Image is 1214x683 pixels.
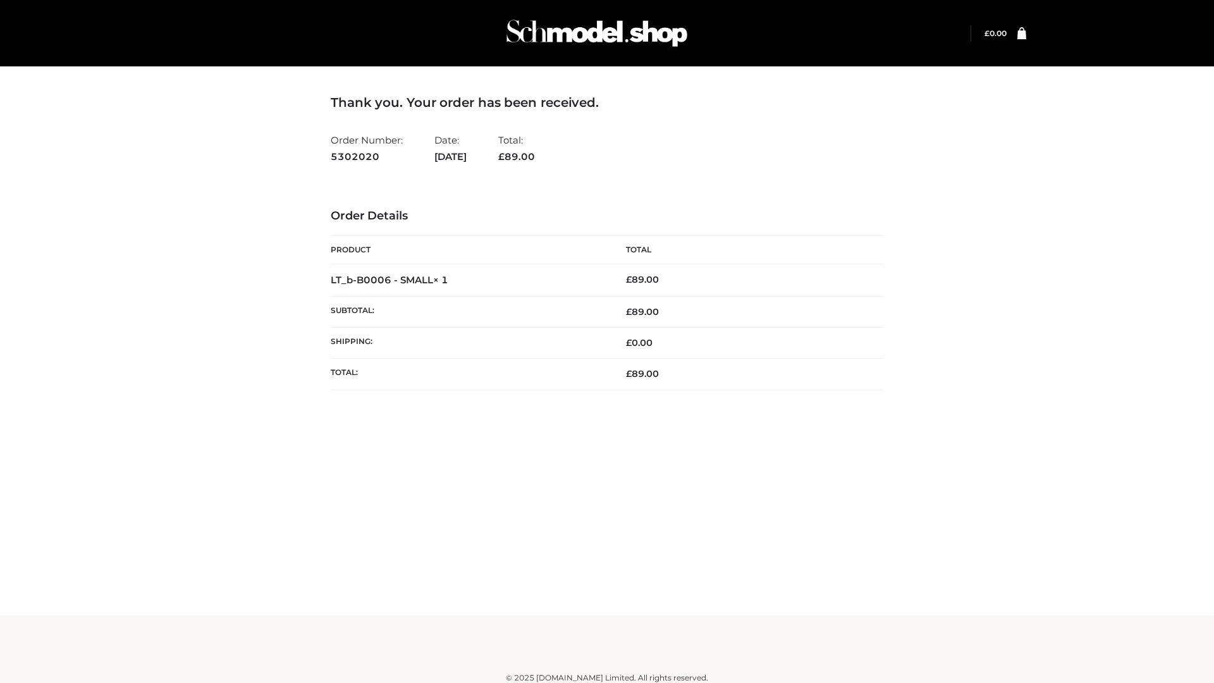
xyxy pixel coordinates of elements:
span: £ [626,337,632,348]
span: £ [984,28,990,38]
th: Subtotal: [331,296,607,327]
li: Date: [434,129,467,168]
a: £0.00 [984,28,1007,38]
h3: Order Details [331,209,883,223]
th: Shipping: [331,328,607,359]
strong: × 1 [433,274,448,286]
span: £ [498,151,505,163]
span: £ [626,368,632,379]
bdi: 89.00 [626,274,659,285]
bdi: 0.00 [984,28,1007,38]
li: Order Number: [331,129,403,168]
th: Total: [331,359,607,390]
bdi: 0.00 [626,337,653,348]
span: £ [626,274,632,285]
img: Schmodel Admin 964 [502,8,692,58]
span: 89.00 [498,151,535,163]
th: Total [607,236,883,264]
strong: LT_b-B0006 - SMALL [331,274,448,286]
span: £ [626,306,632,317]
th: Product [331,236,607,264]
span: 89.00 [626,368,659,379]
strong: [DATE] [434,149,467,165]
h3: Thank you. Your order has been received. [331,95,883,110]
span: 89.00 [626,306,659,317]
li: Total: [498,129,535,168]
strong: 5302020 [331,149,403,165]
